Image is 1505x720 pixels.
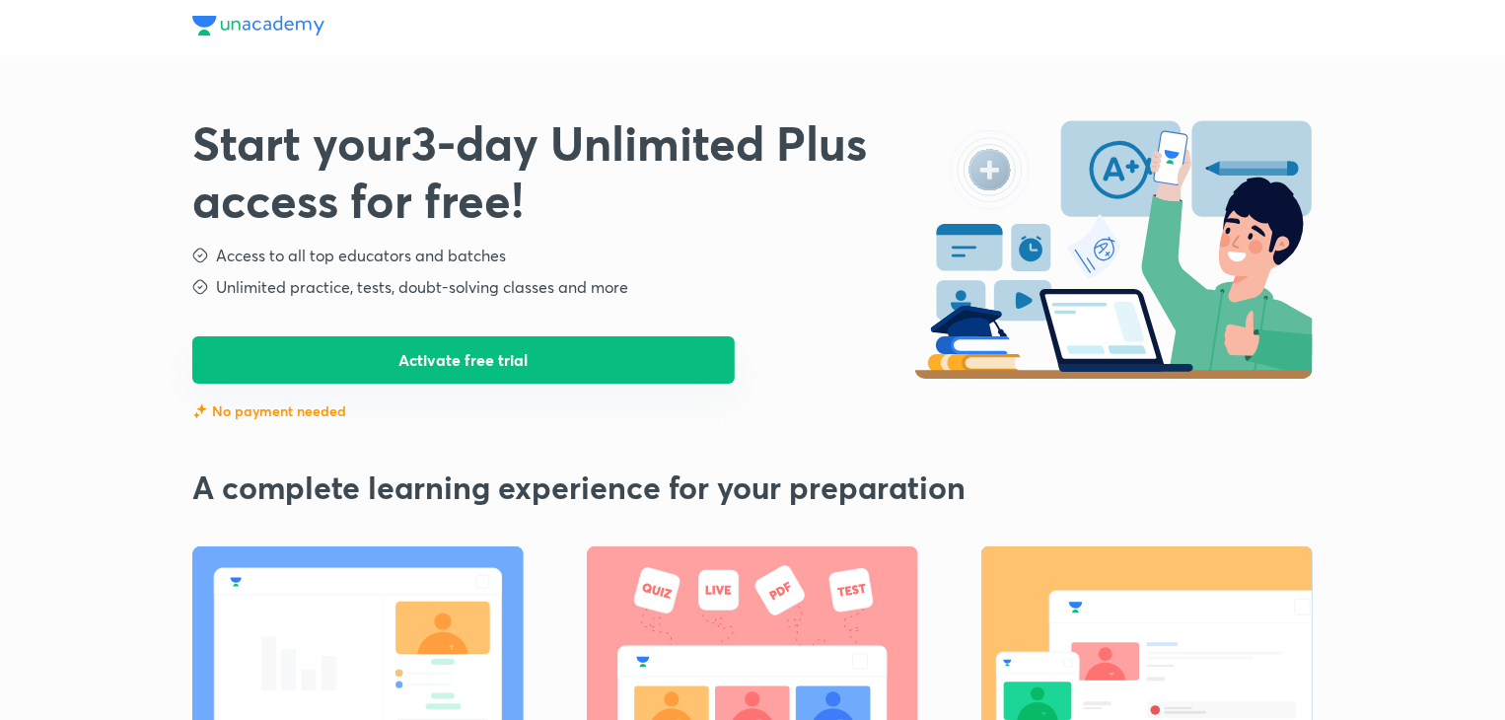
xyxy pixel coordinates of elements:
button: Activate free trial [192,336,735,384]
p: No payment needed [212,401,346,421]
img: step [190,246,210,265]
h5: Access to all top educators and batches [216,244,506,267]
img: Unacademy [192,16,324,36]
img: step [190,277,210,297]
h5: Unlimited practice, tests, doubt-solving classes and more [216,275,628,299]
h3: Start your 3 -day Unlimited Plus access for free! [192,114,915,228]
img: start-free-trial [915,114,1313,379]
h2: A complete learning experience for your preparation [192,468,1313,506]
img: feature [192,403,208,419]
a: Unacademy [192,16,324,40]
